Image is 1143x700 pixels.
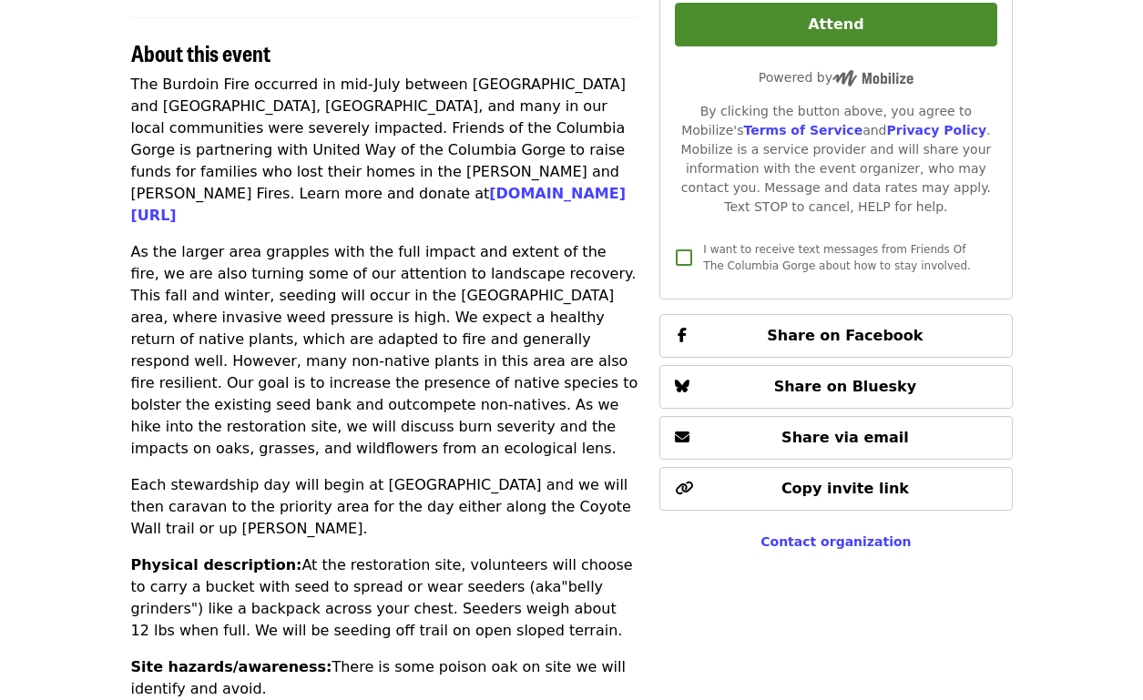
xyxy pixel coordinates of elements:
[759,70,913,85] span: Powered by
[131,474,638,540] p: Each stewardship day will begin at [GEOGRAPHIC_DATA] and we will then caravan to the priority are...
[774,378,917,395] span: Share on Bluesky
[131,36,270,68] span: About this event
[659,365,1012,409] button: Share on Bluesky
[781,429,909,446] span: Share via email
[659,467,1012,511] button: Copy invite link
[703,243,971,272] span: I want to receive text messages from Friends Of The Columbia Gorge about how to stay involved.
[886,123,986,137] a: Privacy Policy
[675,102,996,217] div: By clicking the button above, you agree to Mobilize's and . Mobilize is a service provider and wi...
[760,534,911,549] a: Contact organization
[131,556,302,573] strong: Physical description:
[675,3,996,46] button: Attend
[131,554,638,642] p: At the restoration site, volunteers will choose to carry a bucket with seed to spread or wear see...
[131,658,332,675] strong: S﻿ite hazards/awareness:
[832,70,913,86] img: Powered by Mobilize
[659,314,1012,358] button: Share on Facebook
[131,656,638,700] p: There is some poison oak on site we will identify and avoid.
[743,123,862,137] a: Terms of Service
[131,74,638,227] p: The Burdoin Fire occurred in mid-July between [GEOGRAPHIC_DATA] and [GEOGRAPHIC_DATA], [GEOGRAPHI...
[781,480,909,497] span: Copy invite link
[131,241,638,460] p: As the larger area grapples with the full impact and extent of the fire, we are also turning some...
[767,327,923,344] span: Share on Facebook
[659,416,1012,460] button: Share via email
